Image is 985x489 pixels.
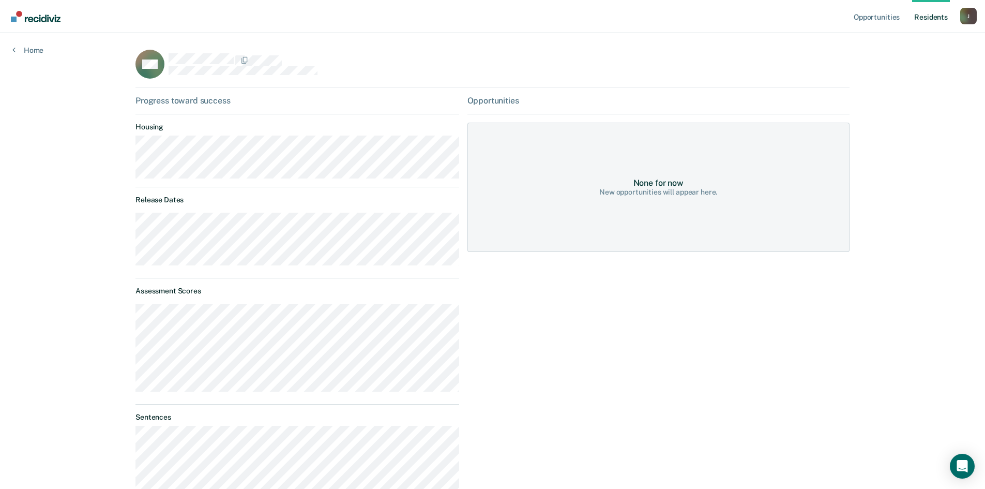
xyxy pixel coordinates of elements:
img: Recidiviz [11,11,60,22]
div: Open Intercom Messenger [950,454,975,479]
a: Home [12,46,43,55]
dt: Sentences [135,413,459,422]
div: New opportunities will appear here. [599,188,717,197]
div: J [960,8,977,24]
dt: Housing [135,123,459,131]
div: Progress toward success [135,96,459,106]
button: Profile dropdown button [960,8,977,24]
div: None for now [633,178,684,188]
dt: Release Dates [135,196,459,204]
dt: Assessment Scores [135,287,459,295]
div: Opportunities [467,96,850,106]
